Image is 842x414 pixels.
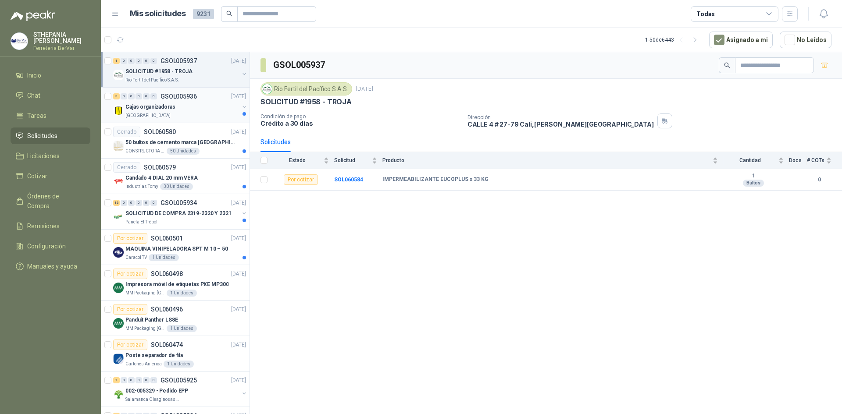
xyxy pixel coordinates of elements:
div: Cerrado [113,162,140,173]
a: 13 0 0 0 0 0 GSOL005934[DATE] Company LogoSOLICITUD DE COMPRA 2319-2320 Y 2321Panela El Trébol [113,198,248,226]
p: SOLICITUD DE COMPRA 2319-2320 Y 2321 [125,209,232,218]
div: 0 [128,58,135,64]
span: Inicio [27,71,41,80]
img: Company Logo [113,318,124,329]
div: 1 - 50 de 6443 [645,33,702,47]
p: [GEOGRAPHIC_DATA] [125,112,171,119]
a: Por cotizarSOL060474[DATE] Company LogoPoste separador de filaCartones America1 Unidades [101,336,250,372]
a: 7 0 0 0 0 0 GSOL005925[DATE] Company Logo002-005329 - Pedido EPPSalamanca Oleaginosas SAS [113,375,248,403]
p: 50 bultos de cemento marca [GEOGRAPHIC_DATA] [125,138,235,147]
div: Bultos [743,180,764,187]
th: Cantidad [723,152,789,169]
a: Por cotizarSOL060498[DATE] Company LogoImpresora móvil de etiquetas PXE MP300MM Packaging [GEOGRA... [101,265,250,301]
th: Estado [273,152,334,169]
img: Company Logo [113,389,124,400]
a: 1 0 0 0 0 0 GSOL005937[DATE] Company LogoSOLICITUD #1958 - TROJARio Fertil del Pacífico S.A.S. [113,56,248,84]
a: Remisiones [11,218,90,234]
p: 002-005329 - Pedido EPP [125,387,188,395]
div: 50 Unidades [167,148,200,155]
img: Company Logo [113,105,124,116]
div: 1 Unidades [167,290,197,297]
p: Dirección [467,114,654,120]
p: Impresora móvil de etiquetas PXE MP300 [125,280,228,289]
div: Rio Fertil del Pacífico S.A.S. [260,82,352,96]
p: Cajas organizadoras [125,103,175,111]
h3: GSOL005937 [273,58,326,72]
p: [DATE] [231,234,246,243]
p: GSOL005936 [161,93,197,99]
div: 0 [128,377,135,383]
p: Cartones America [125,361,162,368]
p: Panela El Trébol [125,219,157,226]
p: [DATE] [356,85,373,93]
div: 13 [113,200,120,206]
span: Licitaciones [27,151,60,161]
a: SOL060584 [334,177,363,183]
p: CONSTRUCTORA GRUPO FIP [125,148,165,155]
b: IMPERMEABILIZANTE EUCOPLUS x 33 KG [382,176,489,183]
span: Cantidad [723,157,777,163]
p: SOLICITUD #1958 - TROJA [260,97,352,106]
p: Poste separador de fila [125,351,183,360]
div: 1 Unidades [167,325,197,332]
span: Solicitudes [27,131,57,141]
p: MAQUINA VINIPELADORA SPT M 10 – 50 [125,245,228,253]
span: # COTs [807,157,824,163]
a: Configuración [11,238,90,255]
b: 0 [807,176,831,184]
div: Por cotizar [113,340,147,350]
img: Company Logo [113,176,124,187]
div: 0 [143,377,150,383]
span: Estado [273,157,322,163]
div: 0 [136,200,142,206]
th: Producto [382,152,723,169]
a: Inicio [11,67,90,84]
img: Company Logo [113,283,124,293]
div: 0 [136,93,142,99]
img: Company Logo [113,70,124,80]
img: Company Logo [113,247,124,258]
img: Company Logo [113,354,124,364]
p: MM Packaging [GEOGRAPHIC_DATA] [125,290,165,297]
p: Candado 4 DIAL 20 mm VERA [125,174,198,182]
div: 3 [113,93,120,99]
p: SOL060474 [151,342,183,348]
span: Tareas [27,111,46,120]
div: 7 [113,377,120,383]
div: Por cotizar [113,304,147,315]
a: Por cotizarSOL060501[DATE] Company LogoMAQUINA VINIPELADORA SPT M 10 – 50Caracol TV1 Unidades [101,230,250,265]
div: 0 [143,200,150,206]
div: 1 [113,58,120,64]
p: Ferreteria BerVar [33,46,90,51]
p: SOL060580 [144,129,176,135]
div: 0 [121,200,127,206]
div: 0 [121,58,127,64]
div: Por cotizar [113,233,147,244]
span: Solicitud [334,157,370,163]
div: 0 [128,93,135,99]
div: 1 Unidades [164,361,194,368]
button: No Leídos [780,32,831,48]
div: Solicitudes [260,137,291,147]
a: Chat [11,87,90,104]
p: Caracol TV [125,254,147,261]
div: Todas [696,9,715,19]
a: Manuales y ayuda [11,258,90,275]
p: Salamanca Oleaginosas SAS [125,396,181,403]
div: Por cotizar [113,269,147,279]
p: GSOL005925 [161,377,197,383]
p: [DATE] [231,163,246,172]
p: Rio Fertil del Pacífico S.A.S. [125,77,179,84]
p: SOL060579 [144,164,176,170]
span: Órdenes de Compra [27,191,82,211]
p: SOLICITUD #1958 - TROJA [125,67,193,76]
div: 0 [143,58,150,64]
div: 0 [121,377,127,383]
span: Cotizar [27,171,47,181]
h1: Mis solicitudes [130,7,186,20]
span: Remisiones [27,221,60,231]
p: [DATE] [231,270,246,278]
img: Company Logo [113,141,124,151]
span: search [724,62,730,68]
